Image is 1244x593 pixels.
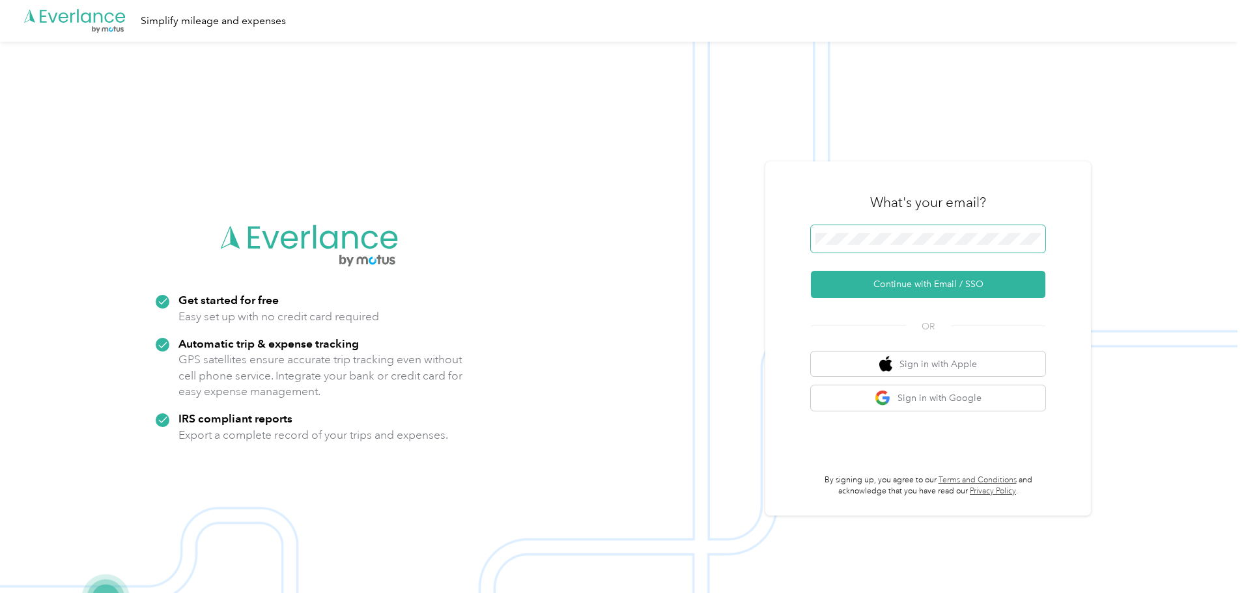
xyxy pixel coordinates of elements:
[905,320,951,333] span: OR
[879,356,892,372] img: apple logo
[870,193,986,212] h3: What's your email?
[178,337,359,350] strong: Automatic trip & expense tracking
[178,411,292,425] strong: IRS compliant reports
[178,352,463,400] p: GPS satellites ensure accurate trip tracking even without cell phone service. Integrate your bank...
[875,390,891,406] img: google logo
[970,486,1016,496] a: Privacy Policy
[178,427,448,443] p: Export a complete record of your trips and expenses.
[811,475,1045,497] p: By signing up, you agree to our and acknowledge that you have read our .
[178,309,379,325] p: Easy set up with no credit card required
[141,13,286,29] div: Simplify mileage and expenses
[178,293,279,307] strong: Get started for free
[939,475,1017,485] a: Terms and Conditions
[811,385,1045,411] button: google logoSign in with Google
[811,271,1045,298] button: Continue with Email / SSO
[811,352,1045,377] button: apple logoSign in with Apple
